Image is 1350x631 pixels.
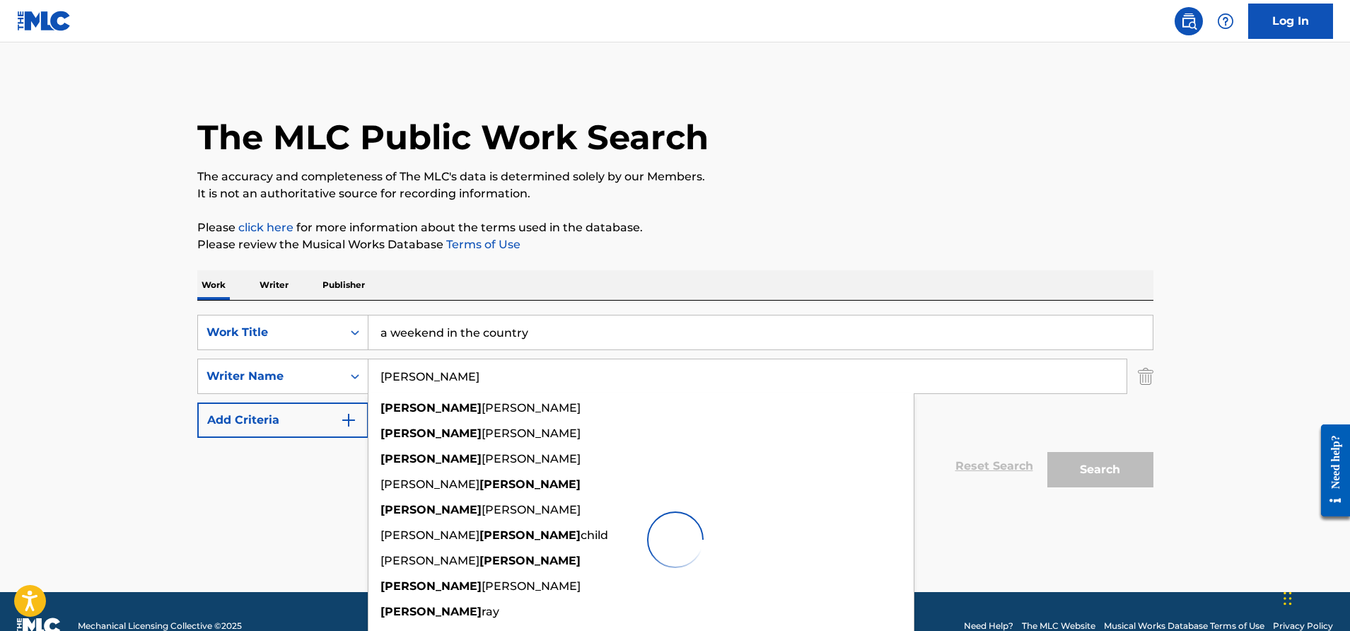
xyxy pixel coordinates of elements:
[206,324,334,341] div: Work Title
[482,427,581,440] span: [PERSON_NAME]
[1284,577,1292,620] div: Drag
[482,605,499,618] span: ray
[197,185,1153,202] p: It is not an authoritative source for recording information.
[482,401,581,415] span: [PERSON_NAME]
[479,477,581,491] strong: [PERSON_NAME]
[197,168,1153,185] p: The accuracy and completeness of The MLC's data is determined solely by our Members.
[206,368,334,385] div: Writer Name
[197,315,1153,494] form: Search Form
[380,401,482,415] strong: [PERSON_NAME]
[238,221,293,234] a: click here
[1217,13,1234,30] img: help
[443,238,520,251] a: Terms of Use
[1175,7,1203,35] a: Public Search
[255,270,293,300] p: Writer
[1180,13,1197,30] img: search
[482,452,581,465] span: [PERSON_NAME]
[1310,413,1350,527] iframe: Resource Center
[1138,359,1153,394] img: Delete Criterion
[380,477,479,491] span: [PERSON_NAME]
[1248,4,1333,39] a: Log In
[380,452,482,465] strong: [PERSON_NAME]
[197,116,709,158] h1: The MLC Public Work Search
[1211,7,1240,35] div: Help
[340,412,357,429] img: 9d2ae6d4665cec9f34b9.svg
[318,270,369,300] p: Publisher
[197,236,1153,253] p: Please review the Musical Works Database
[17,11,71,31] img: MLC Logo
[482,579,581,593] span: [PERSON_NAME]
[197,219,1153,236] p: Please for more information about the terms used in the database.
[647,511,704,568] img: preloader
[380,605,482,618] strong: [PERSON_NAME]
[1279,563,1350,631] iframe: Chat Widget
[380,427,482,440] strong: [PERSON_NAME]
[197,270,230,300] p: Work
[380,579,482,593] strong: [PERSON_NAME]
[197,403,368,438] button: Add Criteria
